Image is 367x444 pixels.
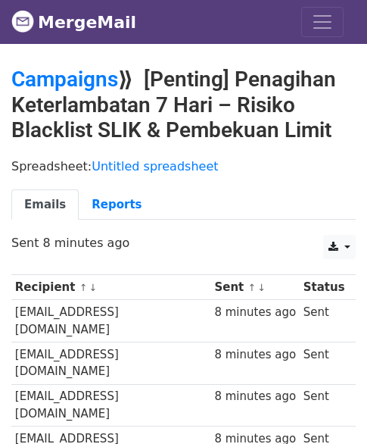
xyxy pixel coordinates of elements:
[300,342,348,384] td: Sent
[214,304,296,321] div: 8 minutes ago
[11,67,118,92] a: Campaigns
[11,67,356,143] h2: ⟫ [Penting] Penagihan Keterlambatan 7 Hari – Risiko Blacklist SLIK & Pembekuan Limit
[214,346,296,364] div: 8 minutes ago
[92,159,218,174] a: Untitled spreadsheet
[257,282,266,293] a: ↓
[11,189,79,220] a: Emails
[11,275,211,300] th: Recipient
[248,282,257,293] a: ↑
[291,371,367,444] iframe: Chat Widget
[11,384,211,427] td: [EMAIL_ADDRESS][DOMAIN_NAME]
[89,282,97,293] a: ↓
[300,275,348,300] th: Status
[11,10,34,33] img: MergeMail logo
[11,235,356,251] p: Sent 8 minutes ago
[11,342,211,384] td: [EMAIL_ADDRESS][DOMAIN_NAME]
[79,189,154,220] a: Reports
[11,158,356,174] p: Spreadsheet:
[301,7,344,37] button: Toggle navigation
[300,300,348,342] td: Sent
[214,388,296,405] div: 8 minutes ago
[11,6,136,38] a: MergeMail
[211,275,300,300] th: Sent
[11,300,211,342] td: [EMAIL_ADDRESS][DOMAIN_NAME]
[79,282,88,293] a: ↑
